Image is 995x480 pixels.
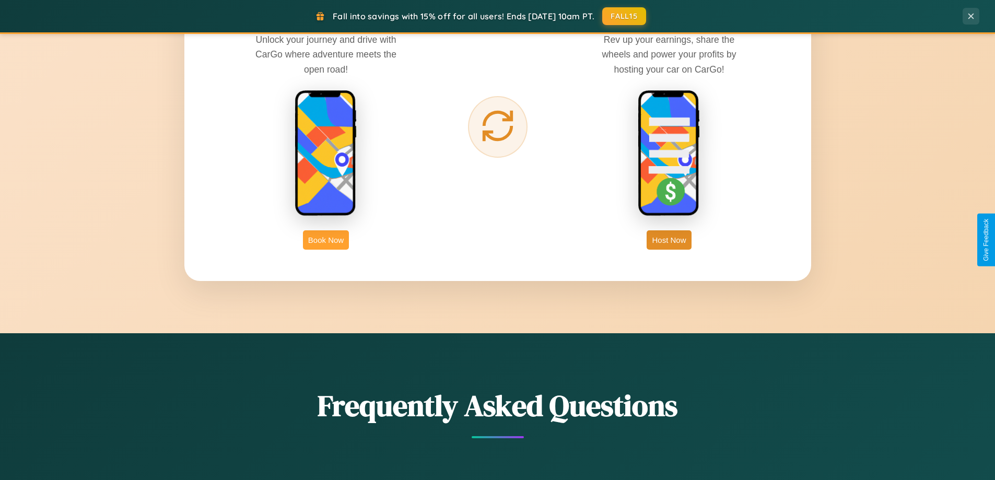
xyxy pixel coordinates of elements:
button: Book Now [303,230,349,250]
span: Fall into savings with 15% off for all users! Ends [DATE] 10am PT. [333,11,594,21]
p: Unlock your journey and drive with CarGo where adventure meets the open road! [248,32,404,76]
img: host phone [638,90,700,217]
p: Rev up your earnings, share the wheels and power your profits by hosting your car on CarGo! [591,32,747,76]
img: rent phone [295,90,357,217]
h2: Frequently Asked Questions [184,385,811,426]
button: FALL15 [602,7,646,25]
button: Host Now [647,230,691,250]
div: Give Feedback [982,219,990,261]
